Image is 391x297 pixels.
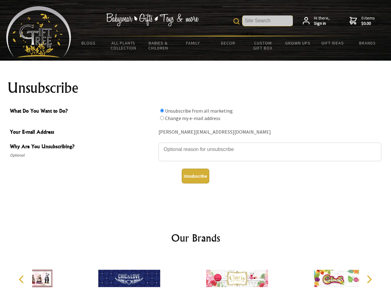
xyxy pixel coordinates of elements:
a: BLOGS [71,37,106,49]
a: Custom Gift Box [245,37,280,54]
strong: Sign in [314,21,330,26]
a: Babies & Children [141,37,176,54]
textarea: Why Are You Unsubscribing? [159,143,381,161]
input: What Do You Want to Do? [160,116,164,120]
a: Brands [350,37,385,49]
a: Grown Ups [280,37,315,49]
img: product search [233,18,240,24]
input: What Do You Want to Do? [160,109,164,113]
button: Unsubscribe [182,169,209,183]
button: Previous [15,273,29,286]
span: Optional [10,152,155,159]
a: All Plants Collection [106,37,141,54]
strong: $0.00 [361,21,375,26]
span: Hi there, [314,15,330,26]
span: Why Are You Unsubscribing? [10,143,155,152]
div: [PERSON_NAME][EMAIL_ADDRESS][DOMAIN_NAME] [159,127,381,137]
a: Decor [211,37,245,49]
input: Site Search [242,15,293,26]
img: Babyware - Gifts - Toys and more... [6,6,71,58]
label: Unsubscribe from all marketing [165,108,233,114]
label: Change my e-mail address [165,115,220,121]
img: Babywear - Gifts - Toys & more [106,13,199,26]
span: 0 items [361,15,375,26]
a: Family [176,37,211,49]
a: Hi there,Sign in [303,15,330,26]
a: Gift Ideas [315,37,350,49]
h2: Our Brands [12,230,379,245]
h1: Unsubscribe [7,80,384,95]
span: What Do You Want to Do? [10,107,155,116]
button: Next [362,273,376,286]
span: Your E-mail Address [10,128,155,137]
a: 0 items$0.00 [350,15,375,26]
